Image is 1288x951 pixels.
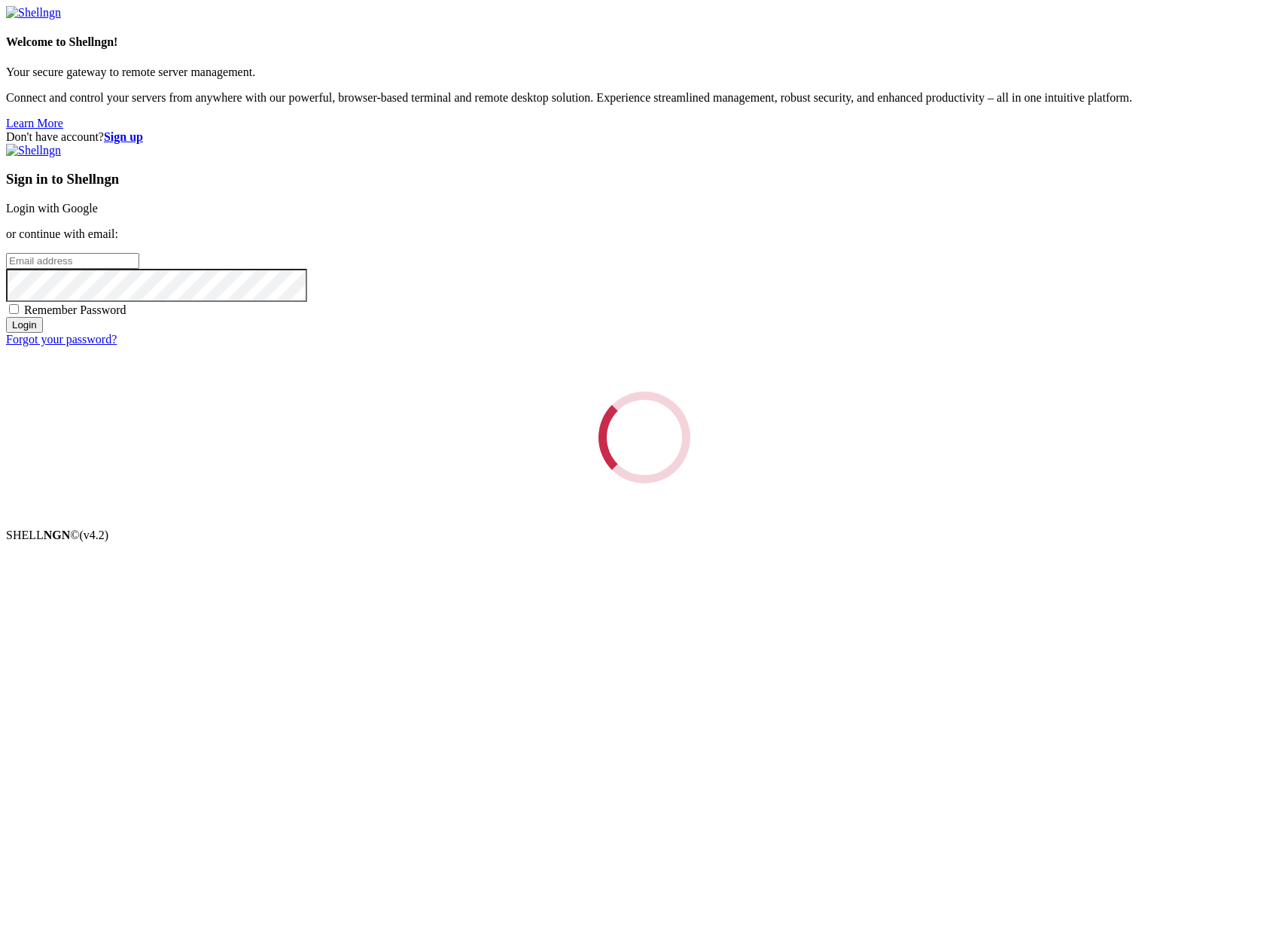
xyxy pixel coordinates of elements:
p: Your secure gateway to remote server management. [6,66,1282,79]
b: NGN [44,529,71,541]
a: Forgot your password? [6,333,117,346]
h4: Welcome to Shellngn! [6,35,1282,49]
input: Login [6,317,43,333]
img: Shellngn [6,144,61,157]
a: Sign up [104,130,143,143]
span: 4.2.0 [80,529,109,541]
a: Login with Google [6,202,98,215]
p: or continue with email: [6,227,1282,241]
div: Don't have account? [6,130,1282,144]
div: Loading... [598,392,690,483]
h3: Sign in to Shellngn [6,171,1282,187]
span: Remember Password [24,303,126,316]
p: Connect and control your servers from anywhere with our powerful, browser-based terminal and remo... [6,91,1282,105]
input: Email address [6,253,139,269]
input: Remember Password [9,304,19,314]
span: SHELL © [6,529,108,541]
a: Learn More [6,117,63,130]
img: Shellngn [6,6,61,20]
